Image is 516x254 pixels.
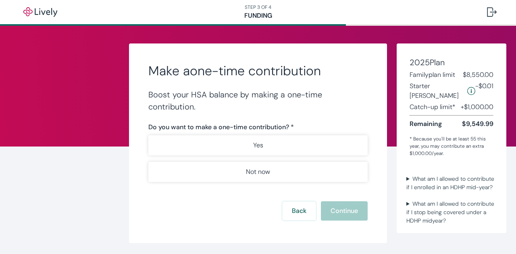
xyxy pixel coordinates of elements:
label: Do you want to make a one-time contribution? * [148,122,294,132]
p: Not now [246,167,270,177]
span: -$0.01 [475,81,493,101]
h4: Boost your HSA balance by making a one-time contribution. [148,89,368,113]
button: Back [282,201,316,221]
summary: What am I allowed to contribute if I stop being covered under a HDHP midyear? [403,198,500,227]
svg: Starter penny details [467,87,475,95]
button: Log out [481,2,503,22]
h2: Make a one-time contribution [148,63,368,79]
span: $9,549.99 [462,119,493,129]
button: Lively will contribute $0.01 to establish your account [467,81,475,101]
span: Starter [PERSON_NAME] [410,81,464,101]
h4: 2025 Plan [410,56,493,68]
button: Not now [148,162,368,182]
span: + $1,000.00 [461,102,493,112]
span: $8,550.00 [463,70,493,80]
summary: What am I allowed to contribute if I enrolled in an HDHP mid-year? [403,173,500,193]
span: Family plan limit [410,70,455,80]
p: Yes [253,140,263,150]
div: * Because you'll be at least 55 this year, you may contribute an extra $1,000.00 /year. [410,135,493,157]
span: Remaining [410,119,442,129]
button: Yes [148,135,368,155]
span: Catch-up limit* [410,102,456,112]
img: Lively [18,7,63,17]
